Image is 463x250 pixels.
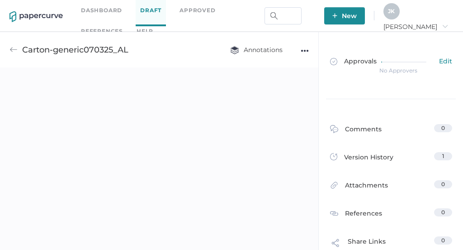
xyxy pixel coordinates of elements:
span: Approvals [330,57,377,67]
img: papercurve-logo-colour.7244d18c.svg [9,11,63,22]
span: Edit [439,57,452,67]
a: Dashboard [81,5,122,15]
a: Attachments0 [330,180,452,194]
a: References0 [330,208,452,220]
img: annotation-layers.cc6d0e6b.svg [230,46,239,54]
a: Comments0 [330,124,452,138]
img: reference-icon.cd0ee6a9.svg [330,209,338,217]
button: New [324,7,365,24]
span: 0 [441,237,445,244]
img: plus-white.e19ec114.svg [332,13,337,18]
a: Approved [180,5,215,15]
div: Carton-generic070325_AL [22,41,128,58]
span: Annotations [230,46,283,54]
span: 0 [441,181,445,187]
div: Version History [330,152,393,165]
img: approved-grey.341b8de9.svg [330,58,337,65]
input: Search Workspace [265,7,302,24]
img: back-arrow-grey.72011ae3.svg [9,46,18,54]
span: 1 [442,153,444,159]
a: References [81,26,123,36]
span: New [332,7,357,24]
div: Comments [330,124,382,138]
div: Attachments [330,180,388,194]
a: ApprovalsEdit [325,48,458,83]
img: versions-icon.ee5af6b0.svg [330,153,337,162]
span: [PERSON_NAME] [383,23,448,31]
i: arrow_right [442,23,448,29]
img: comment-icon.4fbda5a2.svg [330,125,338,135]
div: ●●● [301,44,309,57]
span: 0 [441,125,445,131]
a: Version History1 [330,152,452,165]
span: 0 [441,209,445,216]
button: Annotations [221,41,292,58]
div: References [330,208,382,220]
img: search.bf03fe8b.svg [270,12,278,19]
span: J K [388,8,395,14]
div: help [137,26,153,36]
img: attachments-icon.0dd0e375.svg [330,181,338,192]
